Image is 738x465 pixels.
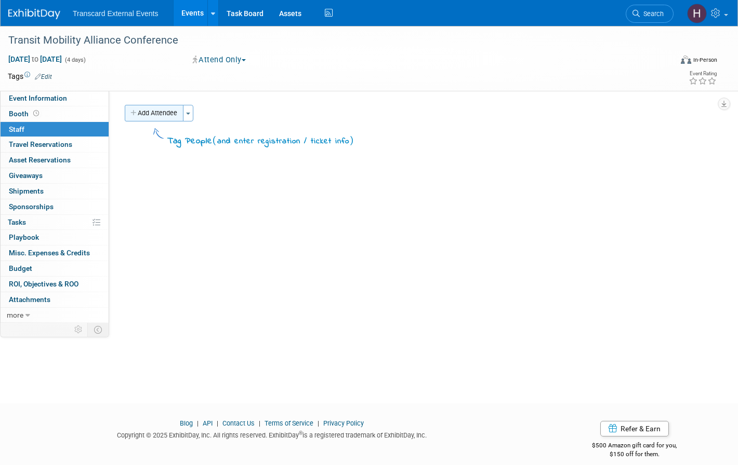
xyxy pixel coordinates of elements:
span: Playbook [9,233,39,241]
span: Travel Reservations [9,140,72,148]
a: Search [626,5,674,23]
div: In-Person [693,56,717,64]
a: Terms of Service [265,419,313,427]
span: Attachments [9,295,50,304]
span: Asset Reservations [9,156,71,164]
span: Transcard External Events [73,9,158,18]
div: $500 Amazon gift card for you, [551,434,717,458]
span: Search [640,10,664,18]
td: Tags [8,71,52,81]
a: Playbook [1,230,109,245]
a: ROI, Objectives & ROO [1,277,109,292]
td: Personalize Event Tab Strip [70,323,88,336]
a: Asset Reservations [1,153,109,168]
a: Blog [180,419,193,427]
a: more [1,308,109,323]
a: Contact Us [222,419,255,427]
div: $150 off for them. [551,450,717,459]
span: Staff [9,125,24,133]
a: Misc. Expenses & Credits [1,245,109,261]
div: Transit Mobility Alliance Conference [5,31,657,50]
span: | [256,419,263,427]
span: Event Information [9,94,67,102]
div: Tag People [167,134,354,148]
span: Giveaways [9,171,43,180]
span: and enter registration / ticket info [217,135,349,147]
span: ROI, Objectives & ROO [9,280,78,288]
span: more [7,311,23,319]
span: | [214,419,221,427]
span: Booth [9,110,41,118]
img: ExhibitDay [8,9,60,19]
span: Booth not reserved yet [31,110,41,117]
a: Refer & Earn [600,421,669,436]
a: API [203,419,213,427]
a: Staff [1,122,109,137]
a: Tasks [1,215,109,230]
span: Misc. Expenses & Credits [9,249,90,257]
a: Booth [1,106,109,121]
a: Edit [35,73,52,80]
a: Budget [1,261,109,276]
a: Shipments [1,184,109,199]
span: Shipments [9,187,44,195]
span: Budget [9,264,32,272]
div: Event Format [612,54,718,70]
span: | [315,419,322,427]
span: ( [213,135,217,145]
span: [DATE] [DATE] [8,54,62,64]
img: Format-Inperson.png [681,56,691,64]
span: ) [349,135,354,145]
a: Travel Reservations [1,137,109,152]
td: Toggle Event Tabs [88,323,109,336]
span: Sponsorships [9,202,54,211]
span: to [30,55,40,63]
button: Attend Only [189,54,250,65]
a: Giveaways [1,168,109,183]
span: Tasks [8,218,26,226]
div: Copyright © 2025 ExhibitDay, Inc. All rights reserved. ExhibitDay is a registered trademark of Ex... [8,428,536,440]
a: Sponsorships [1,199,109,214]
button: Add Attendee [125,105,183,121]
a: Event Information [1,91,109,106]
img: Haille Dinger [687,4,707,23]
div: Event Rating [689,71,717,76]
a: Attachments [1,292,109,307]
sup: ® [299,430,302,436]
span: | [194,419,201,427]
a: Privacy Policy [323,419,364,427]
span: (4 days) [64,57,86,63]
